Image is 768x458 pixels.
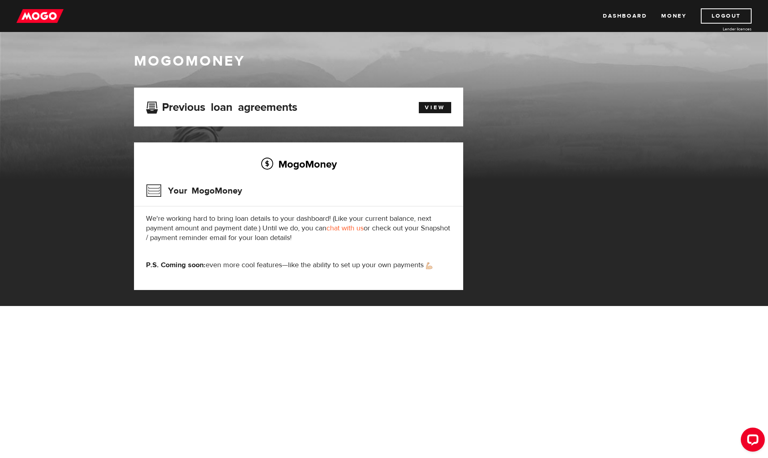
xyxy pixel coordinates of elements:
[734,424,768,458] iframe: LiveChat chat widget
[603,8,647,24] a: Dashboard
[134,53,634,70] h1: MogoMoney
[146,214,451,243] p: We're working hard to bring loan details to your dashboard! (Like your current balance, next paym...
[146,260,206,270] strong: P.S. Coming soon:
[326,224,364,233] a: chat with us
[146,260,451,270] p: even more cool features—like the ability to set up your own payments
[419,102,451,113] a: View
[146,156,451,172] h2: MogoMoney
[426,262,432,269] img: strong arm emoji
[692,26,752,32] a: Lender licences
[661,8,686,24] a: Money
[701,8,752,24] a: Logout
[16,8,64,24] img: mogo_logo-11ee424be714fa7cbb0f0f49df9e16ec.png
[146,101,297,111] h3: Previous loan agreements
[146,180,242,201] h3: Your MogoMoney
